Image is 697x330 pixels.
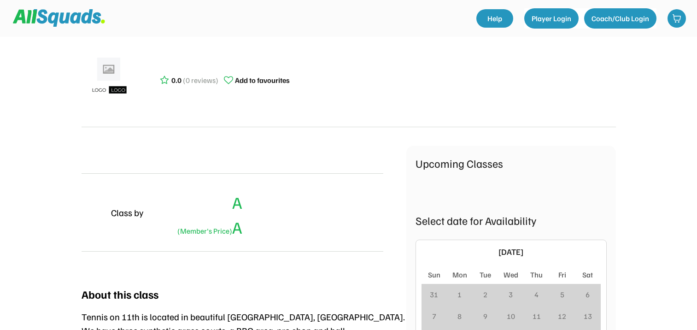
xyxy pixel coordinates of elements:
[584,311,592,322] div: 13
[82,201,104,224] img: yH5BAEAAAAALAAAAAABAAEAAAIBRAA7
[86,54,132,100] img: ui-kit-placeholders-product-5_1200x.webp
[582,269,593,280] div: Sat
[530,269,543,280] div: Thu
[483,289,487,300] div: 2
[428,269,440,280] div: Sun
[430,289,438,300] div: 31
[457,311,462,322] div: 8
[452,269,467,280] div: Mon
[483,311,487,322] div: 9
[480,269,491,280] div: Tue
[672,14,681,23] img: shopping-cart-01%20%281%29.svg
[558,269,566,280] div: Fri
[509,289,513,300] div: 3
[584,8,656,29] button: Coach/Club Login
[13,9,105,27] img: Squad%20Logo.svg
[558,311,566,322] div: 12
[534,289,539,300] div: 4
[416,212,607,229] div: Select date for Availability
[232,190,242,215] div: A
[177,226,232,236] font: (Member's Price)
[174,215,242,240] div: A
[533,311,541,322] div: 11
[476,9,513,28] a: Help
[416,155,607,171] div: Upcoming Classes
[111,206,144,219] div: Class by
[235,75,290,86] div: Add to favourites
[457,289,462,300] div: 1
[586,289,590,300] div: 6
[437,246,585,258] div: [DATE]
[504,269,518,280] div: Wed
[560,289,564,300] div: 5
[507,311,515,322] div: 10
[524,8,579,29] button: Player Login
[183,75,218,86] div: (0 reviews)
[82,286,158,302] div: About this class
[432,311,436,322] div: 7
[171,75,182,86] div: 0.0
